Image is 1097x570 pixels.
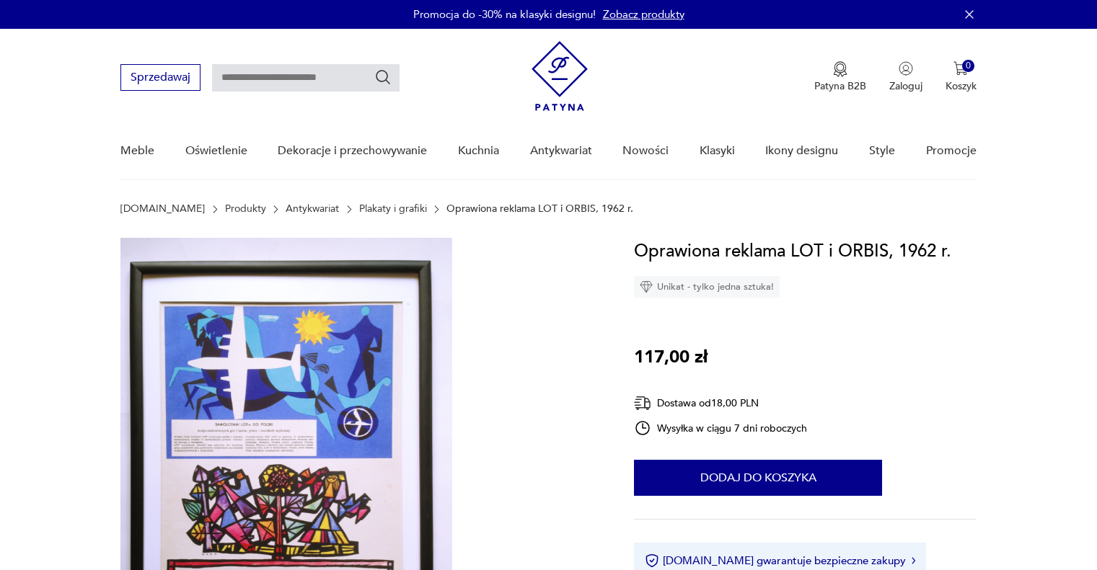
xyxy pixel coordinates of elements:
p: Oprawiona reklama LOT i ORBIS, 1962 r. [446,203,633,215]
button: Dodaj do koszyka [634,460,882,496]
a: Meble [120,123,154,179]
button: Szukaj [374,68,392,86]
p: Zaloguj [889,79,922,93]
button: [DOMAIN_NAME] gwarantuje bezpieczne zakupy [645,553,915,568]
a: Promocje [926,123,977,179]
img: Ikona koszyka [953,61,968,76]
a: Plakaty i grafiki [359,203,427,215]
p: 117,00 zł [634,344,708,371]
a: Ikona medaluPatyna B2B [814,61,866,93]
p: Patyna B2B [814,79,866,93]
a: Produkty [225,203,266,215]
button: Sprzedawaj [120,64,201,91]
a: Antykwariat [286,203,339,215]
a: Zobacz produkty [603,7,684,22]
button: Patyna B2B [814,61,866,93]
a: Sprzedawaj [120,74,201,84]
p: Koszyk [946,79,977,93]
img: Ikona dostawy [634,394,651,412]
button: 0Koszyk [946,61,977,93]
img: Patyna - sklep z meblami i dekoracjami vintage [532,41,588,111]
a: Kuchnia [458,123,499,179]
a: Ikony designu [765,123,838,179]
p: Promocja do -30% na klasyki designu! [413,7,596,22]
div: 0 [962,60,974,72]
a: Antykwariat [530,123,592,179]
a: [DOMAIN_NAME] [120,203,205,215]
img: Ikonka użytkownika [899,61,913,76]
button: Zaloguj [889,61,922,93]
div: Wysyłka w ciągu 7 dni roboczych [634,419,807,437]
a: Dekoracje i przechowywanie [278,123,427,179]
h1: Oprawiona reklama LOT i ORBIS, 1962 r. [634,238,951,265]
div: Dostawa od 18,00 PLN [634,394,807,412]
div: Unikat - tylko jedna sztuka! [634,276,780,298]
img: Ikona medalu [833,61,847,77]
a: Style [869,123,895,179]
a: Oświetlenie [185,123,247,179]
a: Nowości [622,123,669,179]
img: Ikona certyfikatu [645,553,659,568]
a: Klasyki [700,123,735,179]
img: Ikona diamentu [640,280,653,293]
img: Ikona strzałki w prawo [912,557,916,564]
